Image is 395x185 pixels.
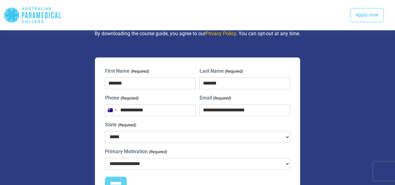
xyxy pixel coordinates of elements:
button: Selected country [105,105,118,116]
span: (Required) [130,68,149,75]
label: Primary Motivation [105,148,167,155]
a: Apply now [350,8,384,22]
span: (Required) [148,149,167,155]
label: First Name [105,67,149,75]
label: Last Name [199,67,243,75]
span: (Required) [212,95,231,101]
span: (Required) [224,68,243,75]
div: Australian Paramedical College [4,5,62,25]
label: State [105,121,136,129]
label: Email [199,94,231,102]
p: By downloading the course guide, you agree to our . You can opt-out at any time. [33,30,362,37]
a: Privacy Policy [205,31,236,37]
span: (Required) [117,122,136,128]
label: Phone [105,94,138,102]
span: (Required) [120,95,139,101]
